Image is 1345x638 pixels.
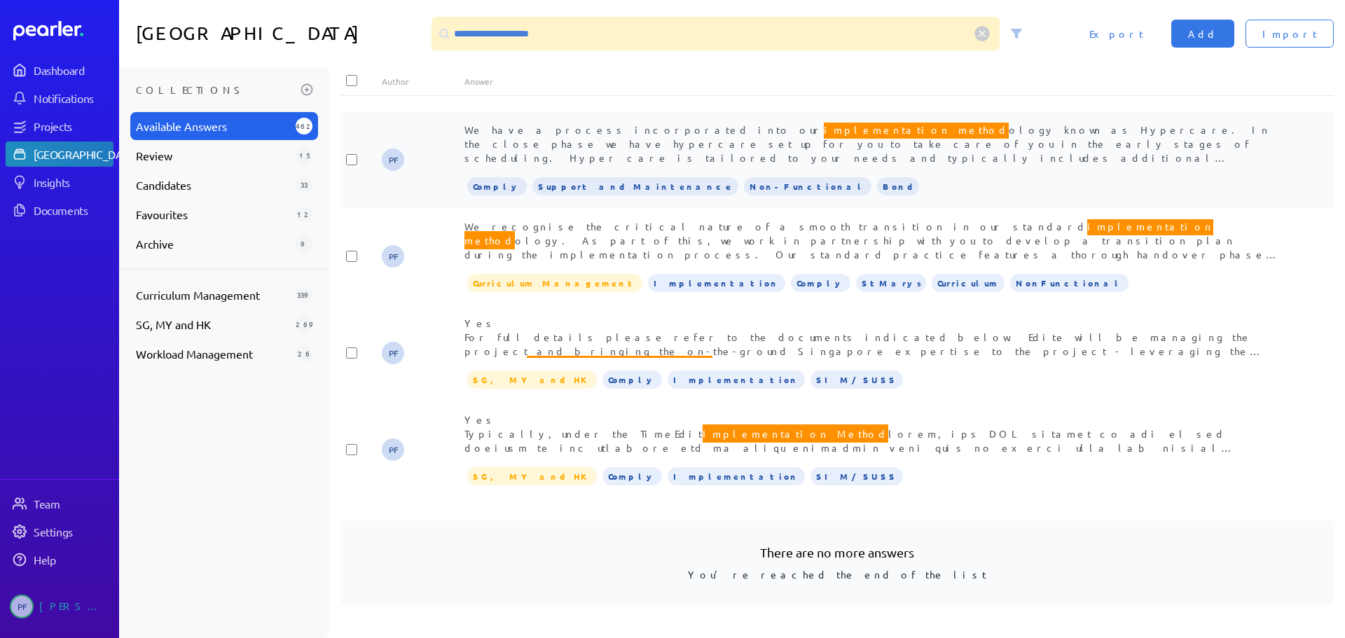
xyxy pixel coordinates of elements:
[136,345,290,362] span: Workload Management
[10,595,34,618] span: Patrick Flynn
[136,78,296,101] h3: Collections
[6,113,113,139] a: Projects
[703,424,888,443] span: Implementation Method
[464,76,1292,87] div: Answer
[1246,20,1334,48] button: Import
[1188,27,1218,41] span: Add
[1072,20,1160,48] button: Export
[668,467,805,485] span: Implementation
[467,467,597,485] span: SG, MY and HK
[602,467,662,485] span: Comply
[811,467,903,485] span: SIM/SUSS
[856,274,926,292] span: StMarys
[6,169,113,195] a: Insights
[464,217,1213,249] span: implementation method
[382,148,404,171] span: Patrick Flynn
[382,438,404,461] span: Patrick Flynn
[1262,27,1317,41] span: Import
[6,141,113,167] a: [GEOGRAPHIC_DATA]
[527,356,712,374] span: Implementation Method
[382,342,404,364] span: Patrick Flynn
[34,91,112,105] div: Notifications
[877,177,919,195] span: Bond
[136,176,290,193] span: Candidates
[136,206,290,223] span: Favourites
[34,119,112,133] div: Projects
[932,274,1005,292] span: Curriculum
[1089,27,1143,41] span: Export
[791,274,850,292] span: Comply
[34,175,112,189] div: Insights
[136,235,290,252] span: Archive
[1010,274,1129,292] span: NonFunctional
[296,118,312,134] div: 4621
[39,595,109,618] div: [PERSON_NAME]
[668,370,805,389] span: Implementation
[467,370,597,389] span: SG, MY and HK
[6,57,113,83] a: Dashboard
[467,274,642,292] span: Curriculum Management
[6,547,113,572] a: Help
[34,203,112,217] div: Documents
[6,85,113,111] a: Notifications
[34,553,112,567] div: Help
[467,177,527,195] span: Comply
[296,147,312,164] div: 15
[6,519,113,544] a: Settings
[363,562,1311,582] p: You're reached the end of the list
[136,147,290,164] span: Review
[824,120,1009,139] span: implementation method
[602,370,662,389] span: Comply
[296,286,312,303] div: 339
[34,147,138,161] div: [GEOGRAPHIC_DATA]
[296,176,312,193] div: 33
[464,317,1278,567] span: Yes For full details please refer to the documents indicated below. Edite will be managing the pr...
[296,345,312,362] div: 26
[382,245,404,268] span: Patrick Flynn
[6,491,113,516] a: Team
[13,21,113,41] a: Dashboard
[532,177,738,195] span: Support and Maintenance
[136,17,426,50] h1: [GEOGRAPHIC_DATA]
[136,316,290,333] span: SG, MY and HK
[136,286,290,303] span: Curriculum Management
[648,274,785,292] span: Implementation
[296,206,312,223] div: 12
[6,197,113,223] a: Documents
[296,235,312,252] div: 9
[34,525,112,539] div: Settings
[744,177,871,195] span: Non-Functional
[382,76,464,87] div: Author
[363,543,1311,562] h3: There are no more answers
[1171,20,1234,48] button: Add
[6,589,113,624] a: PF[PERSON_NAME]
[34,497,112,511] div: Team
[811,370,903,389] span: SIM/SUSS
[136,118,290,134] span: Available Answers
[34,63,112,77] div: Dashboard
[296,316,312,333] div: 269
